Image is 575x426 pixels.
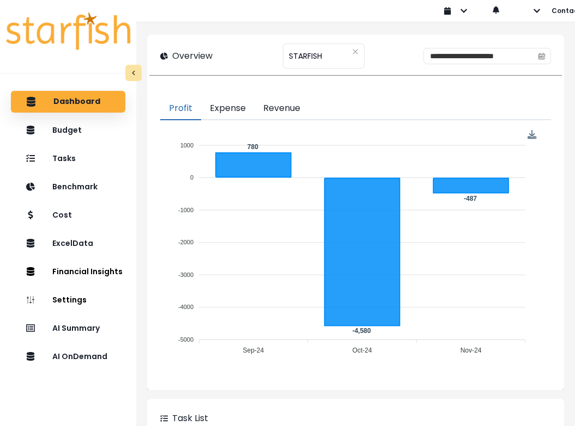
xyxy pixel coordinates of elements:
button: Revenue [255,97,309,120]
svg: close [352,48,359,55]
button: Expense [201,97,255,120]
p: Tasks [52,154,76,163]
svg: calendar [538,52,546,60]
div: Menu [528,130,537,139]
tspan: -4000 [178,304,193,311]
button: Tasks [11,147,125,169]
button: Dashboard [11,91,125,113]
tspan: Oct-24 [353,347,372,355]
button: AI OnDemand [11,345,125,367]
tspan: 1000 [180,142,193,149]
tspan: -1000 [178,207,193,213]
p: AI OnDemand [52,352,107,361]
p: ExcelData [52,239,93,248]
p: Overview [172,50,213,63]
button: Settings [11,289,125,311]
button: Profit [160,97,201,120]
tspan: -3000 [178,271,193,278]
p: Benchmark [52,182,98,192]
button: Financial Insights [11,261,125,282]
tspan: -2000 [178,239,193,246]
button: Cost [11,204,125,226]
button: ExcelData [11,232,125,254]
tspan: -5000 [178,336,193,343]
p: AI Summary [52,324,100,333]
button: Benchmark [11,176,125,197]
tspan: 0 [190,174,193,181]
tspan: Sep-24 [243,347,264,355]
p: Dashboard [53,97,100,107]
span: STARFISH [289,45,322,67]
button: AI Summary [11,317,125,339]
button: Budget [11,119,125,141]
p: Cost [52,211,72,220]
tspan: Nov-24 [461,347,482,355]
button: Clear [352,46,359,57]
img: Download Profit [528,130,537,139]
p: Task List [172,412,208,425]
p: Budget [52,126,82,135]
